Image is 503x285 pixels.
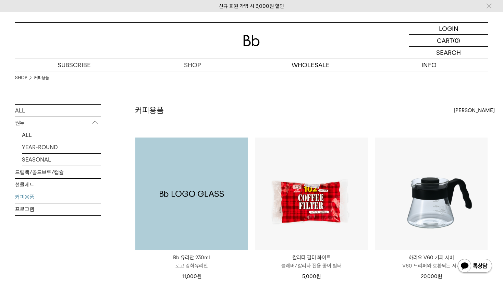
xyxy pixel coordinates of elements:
[437,35,453,46] p: CART
[454,106,495,115] span: [PERSON_NAME]
[409,23,488,35] a: LOGIN
[438,273,442,280] span: 원
[370,59,488,71] p: INFO
[22,154,101,166] a: SEASONAL
[15,179,101,191] a: 선물세트
[15,59,133,71] a: SUBSCRIBE
[453,35,460,46] p: (0)
[375,253,488,262] p: 하리오 V60 커피 서버
[255,253,368,262] p: 칼리타 필터 화이트
[135,138,248,250] img: 1000000621_add2_092.png
[135,253,248,262] p: Bb 유리잔 230ml
[219,3,284,9] a: 신규 회원 가입 시 3,000원 할인
[135,253,248,270] a: Bb 유리잔 230ml 로고 강화유리잔
[255,253,368,270] a: 칼리타 필터 화이트 클레버/칼리타 전용 종이 필터
[255,262,368,270] p: 클레버/칼리타 전용 종이 필터
[421,273,442,280] span: 20,000
[316,273,321,280] span: 원
[15,191,101,203] a: 커피용품
[436,47,461,59] p: SEARCH
[243,35,260,46] img: 로고
[15,117,101,129] p: 원두
[375,253,488,270] a: 하리오 V60 커피 서버 V60 드리퍼와 호환되는 서버
[409,35,488,47] a: CART (0)
[15,105,101,117] a: ALL
[182,273,201,280] span: 11,000
[302,273,321,280] span: 5,000
[34,74,49,81] a: 커피용품
[135,262,248,270] p: 로고 강화유리잔
[439,23,458,34] p: LOGIN
[197,273,201,280] span: 원
[255,138,368,250] img: 칼리타 필터 화이트
[251,59,370,71] p: WHOLESALE
[15,74,27,81] a: SHOP
[15,203,101,215] a: 프로그램
[22,129,101,141] a: ALL
[135,105,164,116] h2: 커피용품
[375,138,488,250] img: 하리오 V60 커피 서버
[22,141,101,153] a: YEAR-ROUND
[15,166,101,178] a: 드립백/콜드브루/캡슐
[457,258,493,275] img: 카카오톡 채널 1:1 채팅 버튼
[133,59,251,71] a: SHOP
[135,138,248,250] a: Bb 유리잔 230ml
[375,262,488,270] p: V60 드리퍼와 호환되는 서버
